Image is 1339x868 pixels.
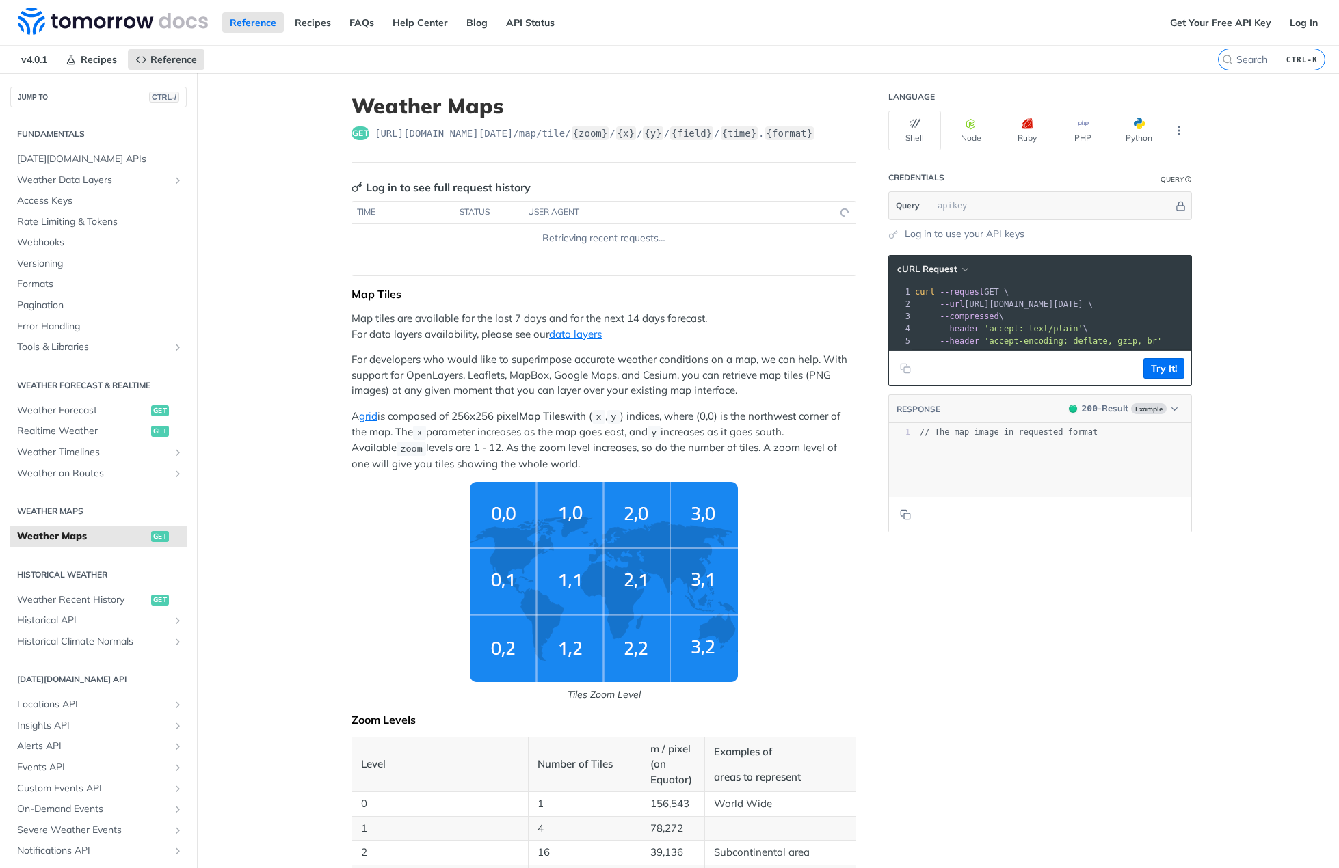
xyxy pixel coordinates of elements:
[889,426,910,438] div: 1
[352,287,856,301] div: Map Tiles
[10,590,187,610] a: Weather Recent Historyget
[889,298,912,310] div: 2
[352,352,856,398] p: For developers who would like to superimpose accurate weather conditions on a map, we can help. W...
[17,844,169,858] span: Notifications API
[352,688,856,702] p: Tiles Zoom Level
[10,442,187,463] a: Weather TimelinesShow subpages for Weather Timelines
[128,49,204,70] a: Reference
[1082,402,1128,416] div: - Result
[10,841,187,861] a: Notifications APIShow subpages for Notifications API
[888,111,941,150] button: Shell
[10,421,187,442] a: Realtime Weatherget
[650,796,695,812] p: 156,543
[549,327,602,340] a: data layers
[352,179,531,195] div: Log in to see full request history
[352,482,856,702] span: Tiles Zoom Level
[58,49,124,70] a: Recipes
[714,796,847,812] p: World Wide
[1000,111,1053,150] button: Ruby
[1161,174,1192,185] div: QueryInformation
[1113,111,1165,150] button: Python
[1174,199,1188,213] button: Hide
[14,49,55,70] span: v4.0.1
[400,444,422,454] span: zoom
[172,175,183,186] button: Show subpages for Weather Data Layers
[172,468,183,479] button: Show subpages for Weather on Routes
[361,821,519,837] p: 1
[17,635,169,649] span: Historical Climate Normals
[944,111,997,150] button: Node
[1169,120,1189,141] button: More Languages
[17,593,148,607] span: Weather Recent History
[10,128,187,140] h2: Fundamentals
[18,8,208,35] img: Tomorrow.io Weather API Docs
[889,192,927,219] button: Query
[915,299,1093,309] span: [URL][DOMAIN_NAME][DATE] \
[17,446,169,459] span: Weather Timelines
[17,257,183,271] span: Versioning
[915,287,935,297] span: curl
[361,796,519,812] p: 0
[10,295,187,316] a: Pagination
[10,716,187,736] a: Insights APIShow subpages for Insights API
[10,149,187,169] a: [DATE][DOMAIN_NAME] APIs
[17,614,169,627] span: Historical API
[897,263,957,275] span: cURL Request
[172,825,183,836] button: Show subpages for Severe Weather Events
[10,778,187,799] a: Custom Events APIShow subpages for Custom Events API
[523,202,828,223] th: user agent
[984,324,1083,334] span: 'accept: text/plain'
[352,202,455,223] th: time
[352,311,856,342] p: Map tiles are available for the last 7 days and for the next 14 days forecast. For data layers av...
[1283,53,1321,66] kbd: CTRL-K
[10,379,187,392] h2: Weather Forecast & realtime
[17,404,148,418] span: Weather Forecast
[459,12,495,33] a: Blog
[17,299,183,312] span: Pagination
[721,126,758,140] label: {time}
[172,741,183,752] button: Show subpages for Alerts API
[416,428,422,438] span: x
[572,126,609,140] label: {zoom}
[17,215,183,229] span: Rate Limiting & Tokens
[17,467,169,480] span: Weather on Routes
[172,804,183,815] button: Show subpages for On-Demand Events
[10,736,187,757] a: Alerts APIShow subpages for Alerts API
[17,174,169,187] span: Weather Data Layers
[10,316,187,337] a: Error Handling
[352,409,856,472] p: A is composed of 256x256 pixel with ( , ) indices, where (0,0) is the northwest corner of the map...
[342,12,382,33] a: FAQs
[172,783,183,794] button: Show subpages for Custom Events API
[896,358,915,379] button: Copy to clipboard
[915,312,1004,321] span: \
[10,820,187,841] a: Severe Weather EventsShow subpages for Severe Weather Events
[10,87,187,107] button: JUMP TOCTRL-/
[17,320,183,334] span: Error Handling
[17,277,183,291] span: Formats
[519,409,565,422] strong: Map Tiles
[1163,12,1279,33] a: Get Your Free API Key
[17,194,183,208] span: Access Keys
[17,530,148,543] span: Weather Maps
[17,719,169,733] span: Insights API
[714,845,847,860] p: Subcontinental area
[172,447,183,458] button: Show subpages for Weather Timelines
[172,720,183,731] button: Show subpages for Insights API
[10,463,187,484] a: Weather on RoutesShow subpages for Weather on Routes
[889,310,912,323] div: 3
[10,337,187,357] a: Tools & LibrariesShow subpages for Tools & Libraries
[931,192,1174,219] input: apikey
[17,152,183,166] span: [DATE][DOMAIN_NAME] APIs
[10,526,187,547] a: Weather Mapsget
[1062,402,1184,416] button: 200200-ResultExample
[352,126,369,140] span: get
[643,126,663,140] label: {y}
[984,336,1162,346] span: 'accept-encoding: deflate, gzip, br'
[10,212,187,232] a: Rate Limiting & Tokens
[10,401,187,421] a: Weather Forecastget
[10,757,187,778] a: Events APIShow subpages for Events API
[17,824,169,837] span: Severe Weather Events
[896,200,920,212] span: Query
[17,740,169,753] span: Alerts API
[81,53,117,66] span: Recipes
